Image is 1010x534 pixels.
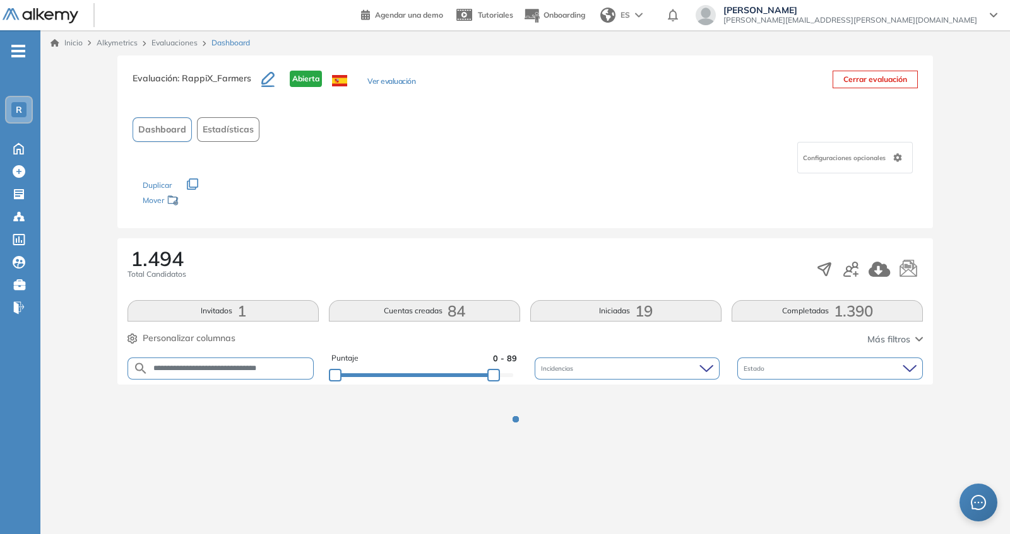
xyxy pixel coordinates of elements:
span: Duplicar [143,180,172,190]
span: [PERSON_NAME] [723,5,977,15]
button: Cuentas creadas84 [329,300,520,322]
a: Agendar una demo [361,6,443,21]
button: Estadísticas [197,117,259,142]
span: Configuraciones opcionales [803,153,888,163]
button: Invitados1 [128,300,319,322]
div: Incidencias [535,357,720,380]
span: message [971,495,986,510]
span: Tutoriales [478,10,513,20]
span: R [16,105,22,115]
span: 0 - 89 [493,352,517,364]
span: 1.494 [131,248,184,269]
h3: Evaluación [133,71,261,97]
span: Abierta [290,71,322,87]
span: Total Candidatos [128,269,186,280]
a: Evaluaciones [151,38,198,47]
img: Logo [3,8,78,24]
span: : RappiX_Farmers [177,73,251,84]
span: Agendar una demo [375,10,443,20]
a: Inicio [50,37,83,49]
div: Mover [143,190,269,213]
span: Estado [744,364,767,373]
img: SEARCH_ALT [133,361,148,376]
button: Más filtros [867,333,923,346]
span: Incidencias [541,364,576,373]
img: world [600,8,615,23]
span: [PERSON_NAME][EMAIL_ADDRESS][PERSON_NAME][DOMAIN_NAME] [723,15,977,25]
button: Dashboard [133,117,192,142]
button: Ver evaluación [367,76,415,89]
button: Personalizar columnas [128,332,235,345]
div: Configuraciones opcionales [797,142,913,173]
span: ES [621,9,630,21]
span: Alkymetrics [97,38,138,47]
button: Completadas1.390 [732,300,923,322]
img: arrow [635,13,643,18]
i: - [11,50,25,52]
img: ESP [332,75,347,86]
div: Estado [737,357,923,380]
span: Onboarding [544,10,585,20]
span: Personalizar columnas [143,332,235,345]
button: Iniciadas19 [530,300,722,322]
span: Estadísticas [203,123,254,136]
span: Dashboard [138,123,186,136]
button: Onboarding [523,2,585,29]
span: Más filtros [867,333,910,346]
button: Cerrar evaluación [833,71,918,88]
span: Dashboard [211,37,250,49]
span: Puntaje [331,352,359,364]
